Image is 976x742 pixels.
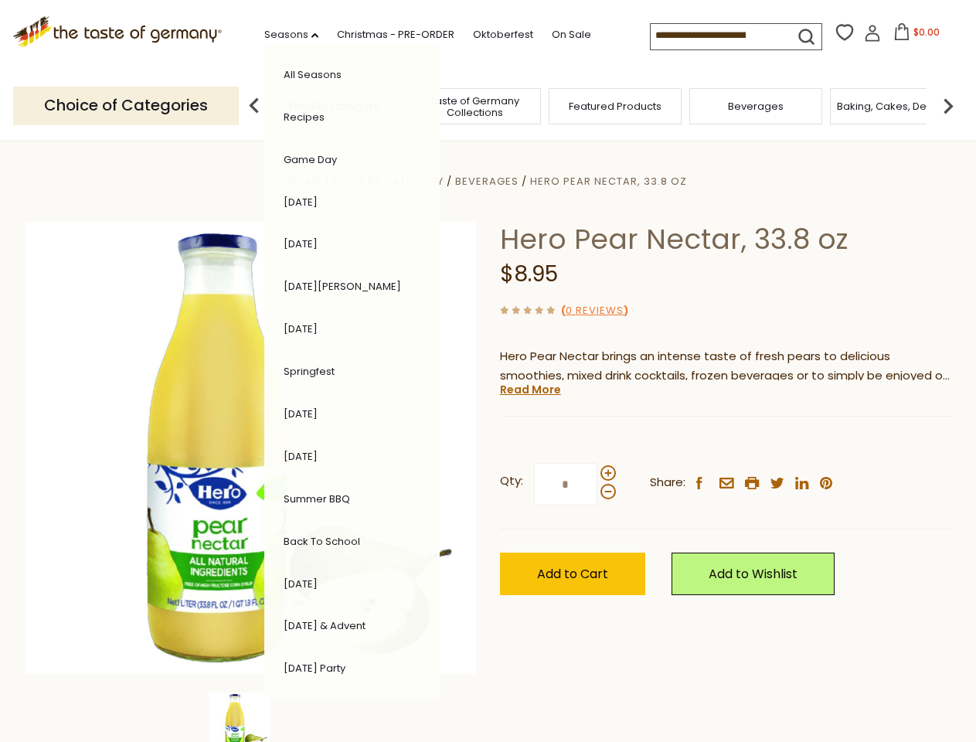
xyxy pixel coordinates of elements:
a: [DATE] Party [284,661,345,676]
a: Seasons [264,26,318,43]
a: All Seasons [284,67,342,82]
img: previous arrow [239,90,270,121]
a: [DATE] [284,195,318,209]
strong: Qty: [500,471,523,491]
span: Share: [650,473,685,492]
a: Read More [500,382,561,397]
p: Hero Pear Nectar brings an intense taste of fresh pears to delicious smoothies, mixed drink cockt... [500,347,952,386]
a: Hero Pear Nectar, 33.8 oz [530,174,687,189]
a: On Sale [552,26,591,43]
button: Add to Cart [500,553,645,595]
a: [DATE] [284,237,318,251]
span: $0.00 [913,26,940,39]
button: $0.00 [884,23,950,46]
a: Christmas - PRE-ORDER [337,26,454,43]
a: Summer BBQ [284,492,350,506]
a: Beverages [455,174,519,189]
span: ( ) [561,303,628,318]
span: Add to Cart [537,565,608,583]
a: Springfest [284,364,335,379]
a: Add to Wishlist [672,553,835,595]
a: [DATE] [284,449,318,464]
span: $8.95 [500,259,558,289]
a: Featured Products [569,100,661,112]
p: Choice of Categories [13,87,239,124]
a: 0 Reviews [566,303,624,319]
a: Recipes [284,110,325,124]
a: [DATE] [284,407,318,421]
a: [DATE] [284,322,318,336]
h1: Hero Pear Nectar, 33.8 oz [500,222,952,257]
a: Beverages [728,100,784,112]
a: [DATE] & Advent [284,618,366,633]
a: Taste of Germany Collections [413,95,536,118]
img: Hero Pear Nectar, 33.8 oz [25,222,477,674]
a: Oktoberfest [473,26,533,43]
input: Qty: [534,463,597,505]
a: Back to School [284,534,360,549]
a: Baking, Cakes, Desserts [837,100,957,112]
a: Game Day [284,152,337,167]
a: [DATE] [284,577,318,591]
img: next arrow [933,90,964,121]
a: [DATE][PERSON_NAME] [284,279,401,294]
